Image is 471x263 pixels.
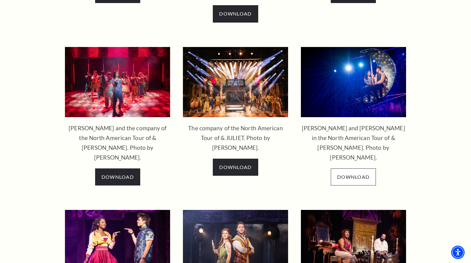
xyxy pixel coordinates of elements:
span: Download [219,11,252,16]
img: The company of the North American Tour of & JULIET. Photo by Matthew Murphy. [183,47,288,117]
span: Download [219,164,252,170]
img: Rachel Simone Webb and Michael Canu in the North American Tour of & JULIET. Photo by Matthew Murphy. [301,47,406,117]
p: [PERSON_NAME] and [PERSON_NAME] in the North American Tour of & [PERSON_NAME]. Photo by [PERSON_N... [301,123,406,162]
p: The company of the North American Tour of & JULIET. Photo by [PERSON_NAME]. [183,123,288,153]
a: Photo by Matthew Murphy Download [213,5,258,22]
a: Photo by Matthew Murphy Download [213,159,258,176]
div: Accessibility Menu [451,246,465,259]
p: [PERSON_NAME] and the company of the North American Tour of & [PERSON_NAME]. Photo by [PERSON_NAME]. [65,123,171,162]
span: Download [102,174,134,180]
a: Photo by Matthew Murphy Download [95,168,140,186]
a: Photo by Matthew Murphy Download [331,168,376,186]
img: Rachel Simone Webb and the company of the North American Tour of & JULIET. Photo by Matthew Murphy. [65,47,170,117]
span: Download [337,174,369,180]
